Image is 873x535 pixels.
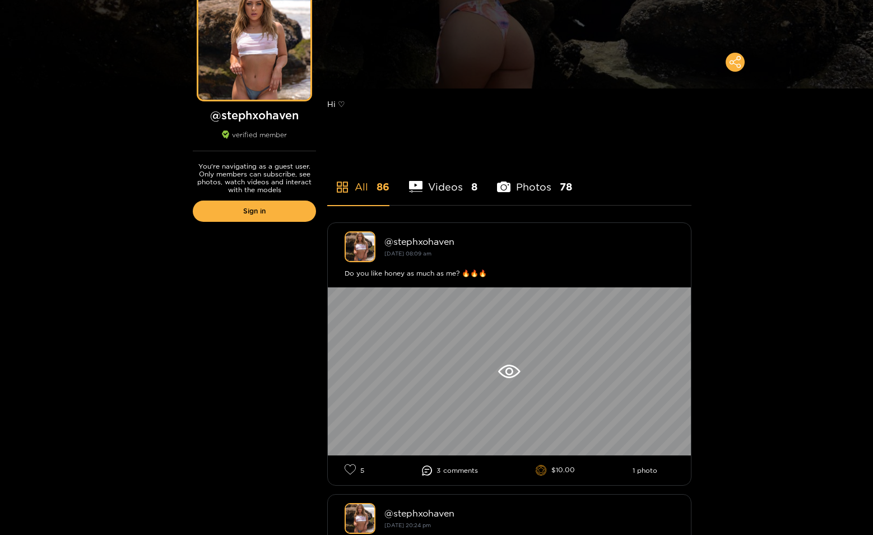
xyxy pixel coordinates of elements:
[422,466,478,476] li: 3
[377,180,389,194] span: 86
[471,180,477,194] span: 8
[193,108,316,122] h1: @ stephxohaven
[345,268,674,279] div: Do you like honey as much as me? 🔥🔥🔥
[384,236,674,246] div: @ stephxohaven
[409,155,477,205] li: Videos
[633,467,657,474] li: 1 photo
[384,508,674,518] div: @ stephxohaven
[536,465,575,476] li: $10.00
[345,464,364,477] li: 5
[384,250,431,257] small: [DATE] 08:09 am
[345,231,375,262] img: stephxohaven
[345,503,375,534] img: stephxohaven
[193,201,316,222] a: Sign in
[497,155,572,205] li: Photos
[193,162,316,194] p: You're navigating as a guest user. Only members can subscribe, see photos, watch videos and inter...
[336,180,349,194] span: appstore
[384,522,431,528] small: [DATE] 20:24 pm
[327,89,691,119] div: Hi ♡
[327,155,389,205] li: All
[443,467,478,474] span: comment s
[193,131,316,151] div: verified member
[560,180,572,194] span: 78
